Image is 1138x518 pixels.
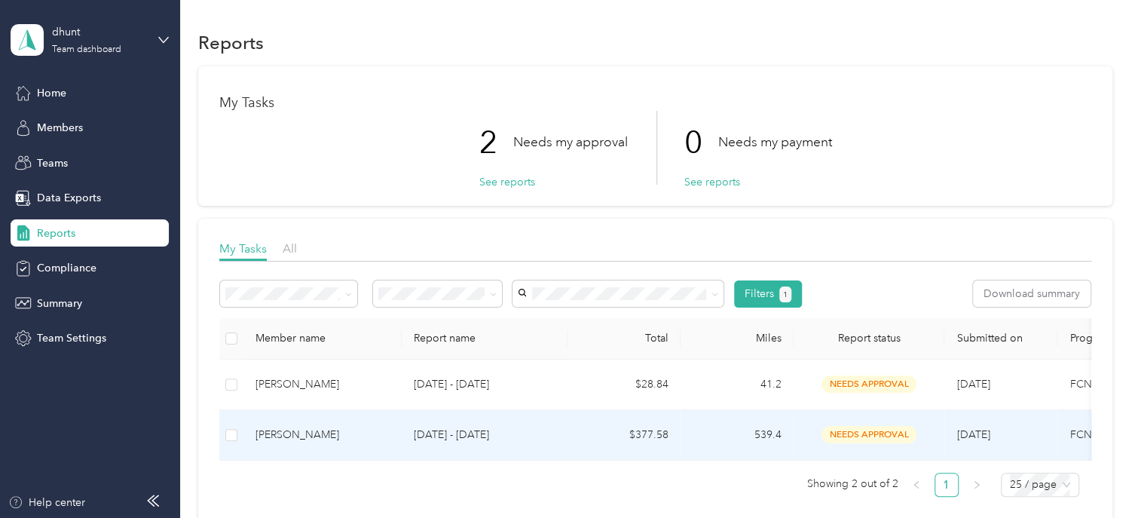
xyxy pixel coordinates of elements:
div: Total [580,332,668,345]
span: All [283,241,297,256]
button: right [965,473,989,497]
td: $28.84 [567,360,681,410]
div: dhunt [52,24,146,40]
span: Teams [37,155,68,171]
button: Download summary [973,280,1091,307]
h1: Reports [198,35,264,51]
span: Data Exports [37,190,101,206]
button: See reports [684,174,739,190]
th: Member name [243,318,402,360]
p: Needs my approval [512,133,627,152]
span: needs approval [821,375,916,393]
span: My Tasks [219,241,267,256]
span: Report status [806,332,932,345]
span: Showing 2 out of 2 [807,473,898,495]
span: needs approval [821,426,916,443]
span: left [912,480,921,489]
li: Previous Page [904,473,928,497]
span: 25 / page [1010,474,1070,496]
td: 539.4 [681,410,794,461]
span: Reports [37,225,75,241]
td: $377.58 [567,410,681,461]
li: 1 [935,473,959,497]
span: Home [37,85,66,101]
th: Report name [402,318,567,360]
span: [DATE] [956,378,990,391]
span: Members [37,120,83,136]
div: [PERSON_NAME] [255,376,390,393]
div: Member name [255,332,390,345]
td: 41.2 [681,360,794,410]
span: Compliance [37,260,96,276]
th: Submitted on [944,318,1057,360]
button: Help center [8,495,85,510]
div: Team dashboard [52,45,121,54]
button: Filters1 [734,280,803,308]
li: Next Page [965,473,989,497]
span: Summary [37,296,82,311]
p: [DATE] - [DATE] [414,427,555,443]
div: Page Size [1001,473,1079,497]
p: 2 [479,111,512,174]
h1: My Tasks [219,95,1091,111]
span: Team Settings [37,330,106,346]
a: 1 [935,474,958,496]
p: Needs my payment [717,133,831,152]
div: Miles [693,332,782,345]
button: See reports [479,174,534,190]
button: 1 [779,287,792,302]
div: [PERSON_NAME] [255,427,390,443]
iframe: Everlance-gr Chat Button Frame [1054,434,1138,518]
span: 1 [783,288,788,302]
button: left [904,473,928,497]
p: [DATE] - [DATE] [414,376,555,393]
p: 0 [684,111,717,174]
span: right [972,480,981,489]
span: [DATE] [956,428,990,441]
